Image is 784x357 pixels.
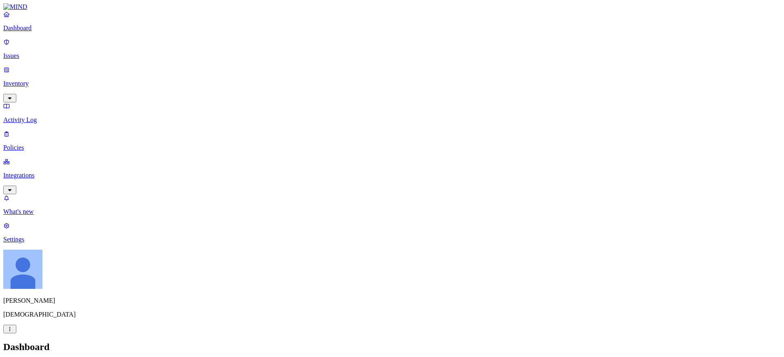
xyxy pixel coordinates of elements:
a: What's new [3,194,781,215]
a: Dashboard [3,11,781,32]
a: Inventory [3,66,781,101]
p: Integrations [3,172,781,179]
a: Integrations [3,158,781,193]
a: Policies [3,130,781,151]
a: Settings [3,222,781,243]
p: [DEMOGRAPHIC_DATA] [3,311,781,318]
a: Activity Log [3,102,781,124]
a: MIND [3,3,781,11]
p: Dashboard [3,24,781,32]
img: Ignacio Rodriguez Paez [3,250,42,289]
p: Issues [3,52,781,60]
p: [PERSON_NAME] [3,297,781,304]
p: Policies [3,144,781,151]
p: Inventory [3,80,781,87]
p: Activity Log [3,116,781,124]
p: What's new [3,208,781,215]
a: Issues [3,38,781,60]
p: Settings [3,236,781,243]
h2: Dashboard [3,341,781,353]
img: MIND [3,3,27,11]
